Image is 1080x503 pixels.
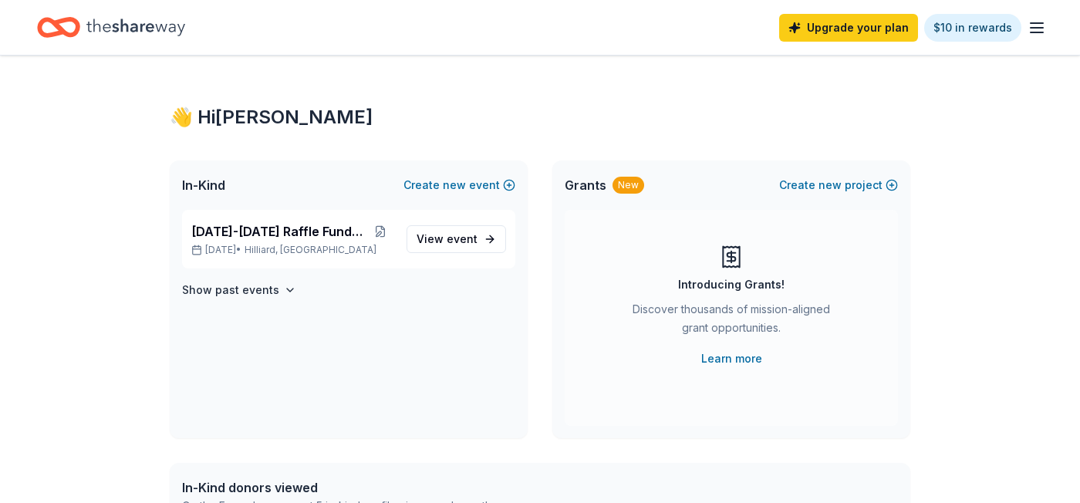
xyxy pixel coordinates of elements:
[37,9,185,46] a: Home
[182,281,279,299] h4: Show past events
[701,349,762,368] a: Learn more
[818,176,842,194] span: new
[417,230,478,248] span: View
[403,176,515,194] button: Createnewevent
[182,176,225,194] span: In-Kind
[191,244,394,256] p: [DATE] •
[245,244,376,256] span: Hilliard, [GEOGRAPHIC_DATA]
[779,176,898,194] button: Createnewproject
[443,176,466,194] span: new
[182,281,296,299] button: Show past events
[447,232,478,245] span: event
[191,222,366,241] span: [DATE]-[DATE] Raffle Fundraiser
[779,14,918,42] a: Upgrade your plan
[924,14,1021,42] a: $10 in rewards
[678,275,785,294] div: Introducing Grants!
[626,300,836,343] div: Discover thousands of mission-aligned grant opportunities.
[407,225,506,253] a: View event
[613,177,644,194] div: New
[565,176,606,194] span: Grants
[182,478,494,497] div: In-Kind donors viewed
[170,105,910,130] div: 👋 Hi [PERSON_NAME]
